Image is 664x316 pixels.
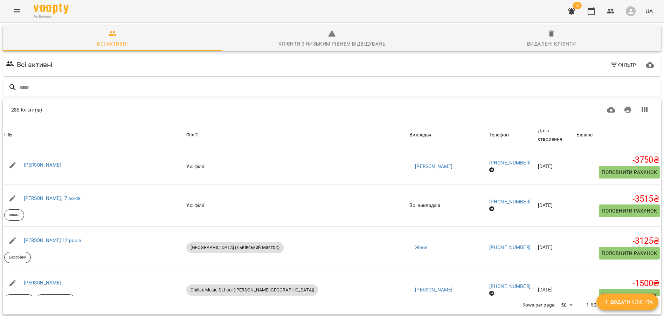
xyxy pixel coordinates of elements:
[185,184,408,227] td: Усі філії
[603,101,620,118] button: Завантажити CSV
[645,7,653,15] span: UA
[576,155,660,166] h5: -3750 ₴
[278,40,386,48] div: Клієнти з низьким рівнем відвідувань
[599,204,660,217] button: Поповнити рахунок
[4,252,31,263] div: Барабани
[576,278,660,289] h5: -1500 ₴
[537,184,575,227] td: [DATE]
[97,40,128,48] div: Всі активні
[409,131,431,139] div: Викладач
[610,61,636,69] span: Фільтр
[34,14,69,19] span: For Business
[11,106,323,113] div: 285 Клієнт(ів)
[489,199,531,204] a: [PHONE_NUMBER]
[576,131,593,139] div: Sort
[24,162,61,168] a: [PERSON_NAME]
[489,131,509,139] div: Телефон
[24,237,81,243] a: [PERSON_NAME] 12 років
[489,244,531,250] a: [PHONE_NUMBER]
[596,294,658,310] button: Додати клієнта
[643,5,656,18] button: UA
[586,302,612,309] p: 1-50 of 285
[537,227,575,269] td: [DATE]
[602,291,657,300] span: Поповнити рахунок
[8,3,25,20] button: Menu
[602,168,657,176] span: Поповнити рахунок
[489,160,531,166] a: [PHONE_NUMBER]
[489,283,531,289] a: [PHONE_NUMBER]
[599,247,660,260] button: Поповнити рахунок
[186,244,283,251] span: [GEOGRAPHIC_DATA] (Львівський Маєток)
[537,149,575,184] td: [DATE]
[602,249,657,257] span: Поповнити рахунок
[4,131,12,139] div: Sort
[4,131,184,139] span: ПІБ
[576,131,593,139] div: Баланс
[607,59,639,71] button: Фільтр
[9,255,26,261] p: Барабани
[186,131,407,139] div: Філіїї
[599,289,660,302] button: Поповнити рахунок
[538,127,574,143] div: Дата створення
[36,294,75,305] div: [PERSON_NAME]
[4,294,34,305] div: фортепіано
[17,59,53,70] h6: Всі активні
[538,127,574,143] div: Sort
[415,287,452,294] a: [PERSON_NAME]
[24,280,61,285] a: [PERSON_NAME]
[9,212,20,218] p: вокал
[489,131,535,139] span: Телефон
[415,163,452,170] a: [PERSON_NAME]
[186,287,318,293] span: Chillax Music School ([PERSON_NAME][GEOGRAPHIC_DATA])
[34,4,69,14] img: Voopty Logo
[409,131,486,139] span: Викладач
[573,2,582,9] span: 10
[620,101,636,118] button: Друк
[408,184,488,227] td: Всі викладачі
[523,302,555,309] p: Rows per page:
[576,194,660,204] h5: -3515 ₴
[537,269,575,311] td: [DATE]
[602,298,653,306] span: Додати клієнта
[602,207,657,215] span: Поповнити рахунок
[576,131,660,139] span: Баланс
[4,131,12,139] div: ПІБ
[576,236,660,247] h5: -3125 ₴
[24,195,81,201] a: [PERSON_NAME], 7 років
[3,99,661,121] div: Table Toolbar
[599,166,660,179] button: Поповнити рахунок
[489,131,509,139] div: Sort
[415,244,428,251] a: Женя
[409,131,431,139] div: Sort
[636,101,653,118] button: Вигляд колонок
[4,209,24,221] div: вокал
[185,149,408,184] td: Усі філії
[527,40,576,48] div: Видалені клієнти
[558,300,575,310] div: 50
